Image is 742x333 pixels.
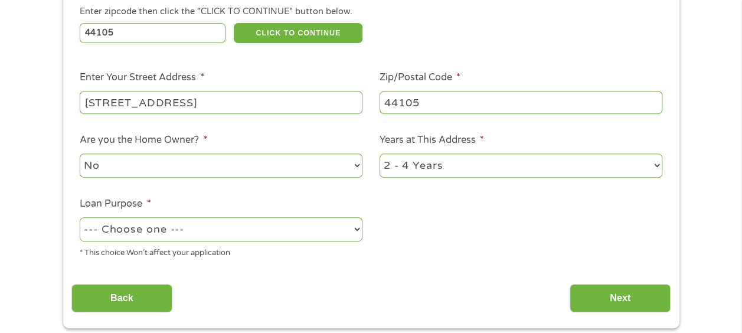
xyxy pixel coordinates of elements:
button: CLICK TO CONTINUE [234,23,362,43]
label: Loan Purpose [80,198,151,210]
input: 1 Main Street [80,91,362,113]
input: Back [71,284,172,313]
label: Years at This Address [380,134,484,146]
input: Next [570,284,671,313]
label: Zip/Postal Code [380,71,460,84]
div: * This choice Won’t affect your application [80,243,362,259]
input: Enter Zipcode (e.g 01510) [80,23,225,43]
label: Enter Your Street Address [80,71,204,84]
div: Enter zipcode then click the "CLICK TO CONTINUE" button below. [80,5,662,18]
label: Are you the Home Owner? [80,134,207,146]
